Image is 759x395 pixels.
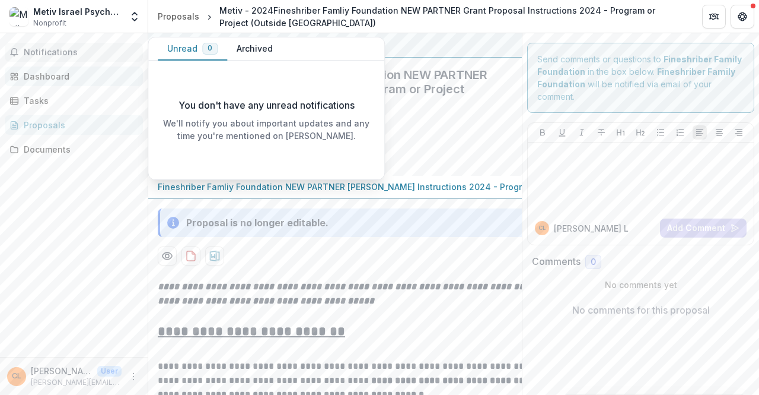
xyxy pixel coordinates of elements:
div: Send comments or questions to in the box below. will be notified via email of your comment. [527,43,754,113]
p: We'll notify you about important updates and any time you're mentioned on [PERSON_NAME]. [158,117,375,142]
div: Metiv Israel Psychotrauma Center [33,5,122,18]
button: Partners [702,5,726,29]
button: Align Right [732,125,746,140]
button: download-proposal [205,247,224,266]
span: 0 [208,44,212,52]
button: Get Help [731,5,754,29]
p: User [97,366,122,377]
button: Italicize [575,125,589,140]
button: Align Left [693,125,707,140]
p: [PERSON_NAME] L [554,222,629,235]
a: Documents [5,140,143,159]
div: Dashboard [24,70,133,83]
p: No comments for this proposal [572,303,710,317]
button: Open entity switcher [126,5,143,29]
p: Fineshriber Famliy Foundation NEW PARTNER [PERSON_NAME] Instructions 2024 - Program or Project (O... [158,181,704,193]
a: Proposals [153,8,204,25]
p: No comments yet [532,279,750,291]
button: Underline [555,125,569,140]
p: You don't have any unread notifications [178,98,355,112]
button: More [126,369,141,384]
button: Preview 995dee99-3861-4607-8bcc-0b4e7392723f-0.pdf [158,247,177,266]
button: Heading 1 [614,125,628,140]
button: Notifications [5,43,143,62]
button: Align Center [712,125,726,140]
button: Archived [227,37,282,61]
span: 0 [591,257,596,267]
div: Chaim Landau [12,372,21,380]
p: [PERSON_NAME] [31,365,93,377]
div: Documents [24,143,133,156]
button: Add Comment [660,219,747,238]
div: Metiv - 2024Fineshriber Famliy Foundation NEW PARTNER Grant Proposal Instructions 2024 - Program ... [219,4,683,29]
span: Nonprofit [33,18,66,29]
span: Notifications [24,48,138,58]
button: Bullet List [653,125,668,140]
div: Proposals [24,119,133,131]
button: Ordered List [673,125,687,140]
button: download-proposal [181,247,200,266]
img: Metiv Israel Psychotrauma Center [9,7,28,26]
div: Proposals [158,10,199,23]
button: Strike [594,125,608,140]
button: Heading 2 [633,125,648,140]
a: Proposals [5,115,143,135]
div: Chaim Landau [538,225,546,231]
h2: Comments [532,256,581,267]
button: Unread [158,37,227,61]
div: Proposal is no longer editable. [186,216,329,230]
p: [PERSON_NAME][EMAIL_ADDRESS][DOMAIN_NAME] [31,377,122,388]
div: Tasks [24,94,133,107]
a: Tasks [5,91,143,110]
a: Dashboard [5,67,143,86]
button: Bold [535,125,550,140]
nav: breadcrumb [153,2,688,31]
